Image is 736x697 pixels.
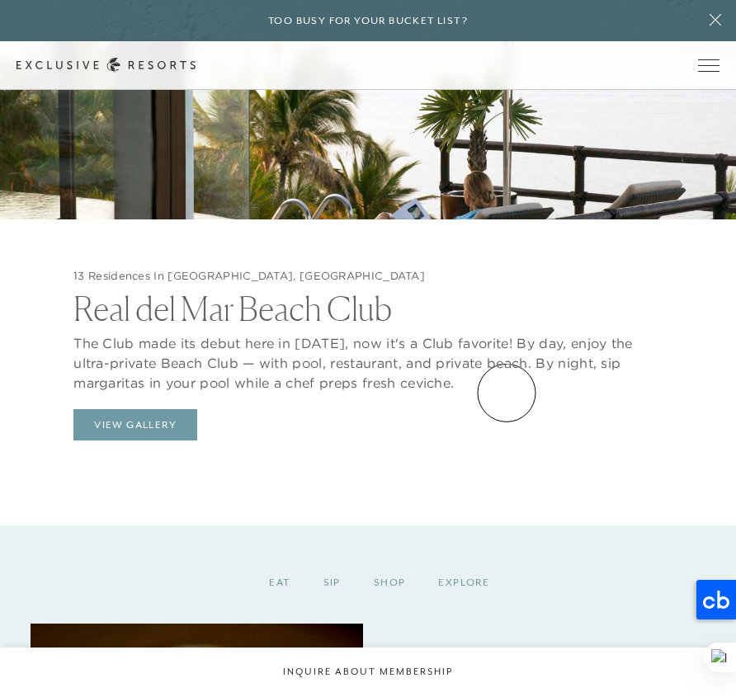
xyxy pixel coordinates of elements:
[307,558,357,607] div: Sip
[73,325,663,393] p: The Club made its debut here in [DATE], now it's a Club favorite! By day, enjoy the ultra-private...
[73,284,663,325] h2: Real del Mar Beach Club
[268,13,468,29] h6: Too busy for your bucket list?
[698,59,719,71] button: Open navigation
[73,409,197,440] button: View Gallery
[73,270,663,284] h5: 13 Residences In [GEOGRAPHIC_DATA], [GEOGRAPHIC_DATA]
[422,558,506,607] div: Explore
[252,558,306,607] div: Eat
[357,558,422,607] div: Shop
